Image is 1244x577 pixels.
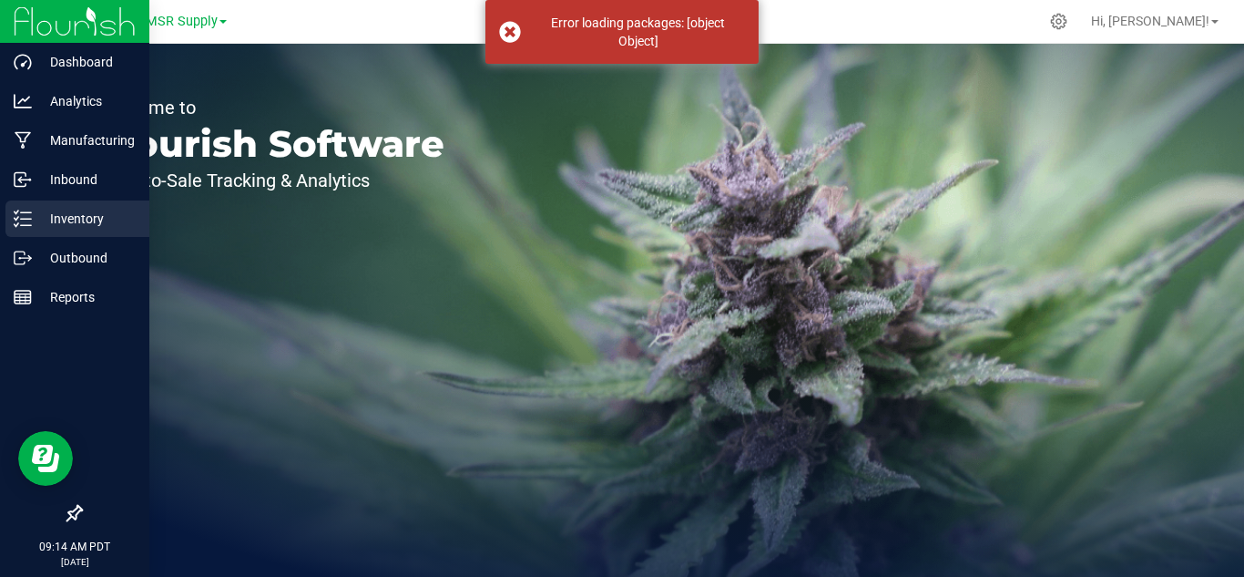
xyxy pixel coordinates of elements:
p: Seed-to-Sale Tracking & Analytics [98,171,444,190]
span: Hi, [PERSON_NAME]! [1091,14,1209,28]
p: Inventory [32,208,141,230]
div: Error loading packages: [object Object] [531,14,745,50]
p: Dashboard [32,51,141,73]
div: Manage settings [1047,13,1070,30]
p: Analytics [32,90,141,112]
span: MSR Supply [146,14,218,29]
p: Manufacturing [32,129,141,151]
inline-svg: Outbound [14,249,32,267]
p: Flourish Software [98,126,444,162]
inline-svg: Analytics [14,92,32,110]
p: Outbound [32,247,141,269]
p: 09:14 AM PDT [8,539,141,555]
inline-svg: Dashboard [14,53,32,71]
inline-svg: Inventory [14,210,32,228]
iframe: Resource center [18,431,73,486]
inline-svg: Manufacturing [14,131,32,149]
p: [DATE] [8,555,141,569]
p: Welcome to [98,98,444,117]
inline-svg: Inbound [14,170,32,189]
p: Inbound [32,169,141,191]
inline-svg: Reports [14,288,32,306]
p: Reports [32,286,141,308]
